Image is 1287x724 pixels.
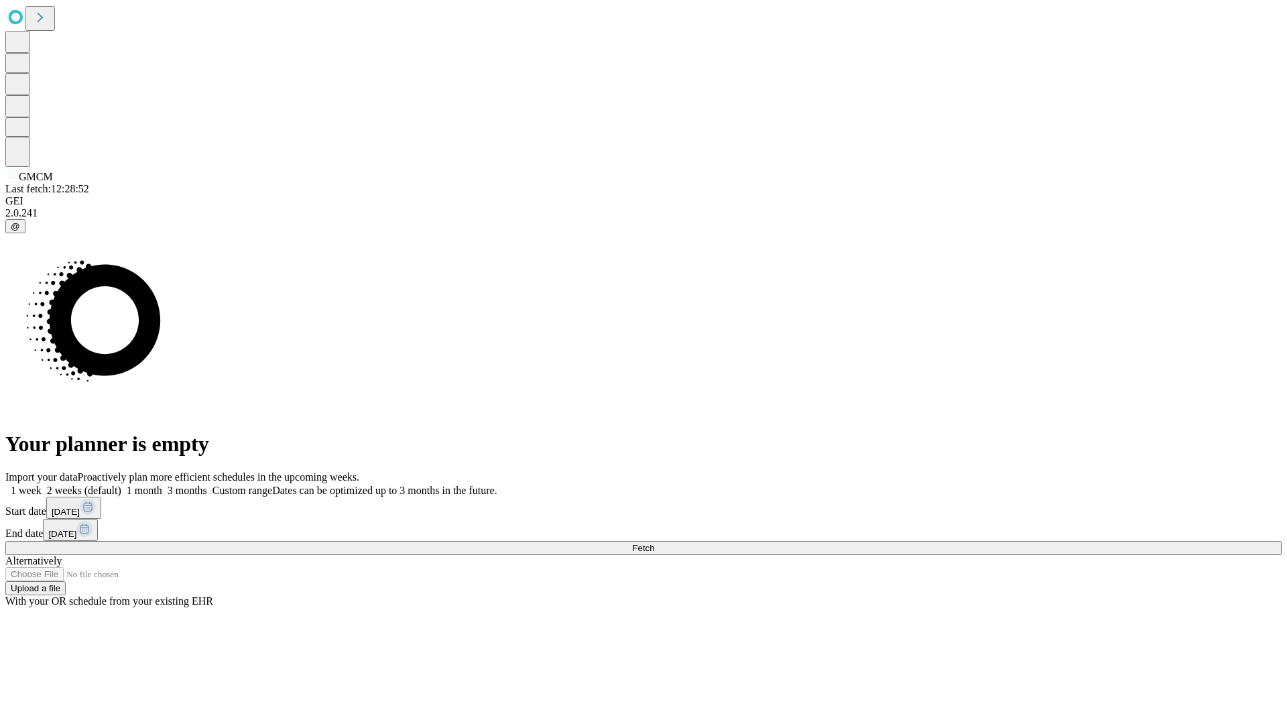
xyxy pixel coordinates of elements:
[5,219,25,233] button: @
[272,485,497,496] span: Dates can be optimized up to 3 months in the future.
[5,207,1282,219] div: 2.0.241
[5,183,89,194] span: Last fetch: 12:28:52
[5,497,1282,519] div: Start date
[5,555,62,566] span: Alternatively
[127,485,162,496] span: 1 month
[5,471,78,483] span: Import your data
[5,519,1282,541] div: End date
[212,485,272,496] span: Custom range
[5,432,1282,457] h1: Your planner is empty
[46,497,101,519] button: [DATE]
[5,541,1282,555] button: Fetch
[632,543,654,553] span: Fetch
[52,507,80,517] span: [DATE]
[5,595,213,607] span: With your OR schedule from your existing EHR
[43,519,98,541] button: [DATE]
[5,195,1282,207] div: GEI
[11,221,20,231] span: @
[47,485,121,496] span: 2 weeks (default)
[11,485,42,496] span: 1 week
[19,171,53,182] span: GMCM
[48,529,76,539] span: [DATE]
[168,485,207,496] span: 3 months
[5,581,66,595] button: Upload a file
[78,471,359,483] span: Proactively plan more efficient schedules in the upcoming weeks.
